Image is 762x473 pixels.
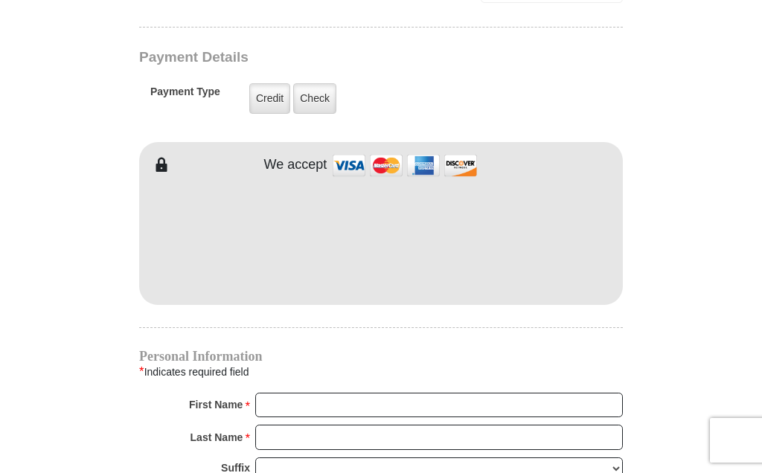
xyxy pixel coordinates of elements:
[293,83,336,114] label: Check
[150,86,220,106] h5: Payment Type
[190,427,243,448] strong: Last Name
[264,157,327,173] h4: We accept
[249,83,290,114] label: Credit
[139,362,623,382] div: Indicates required field
[189,394,243,415] strong: First Name
[139,350,623,362] h4: Personal Information
[330,149,479,181] img: credit cards accepted
[139,49,519,66] h3: Payment Details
